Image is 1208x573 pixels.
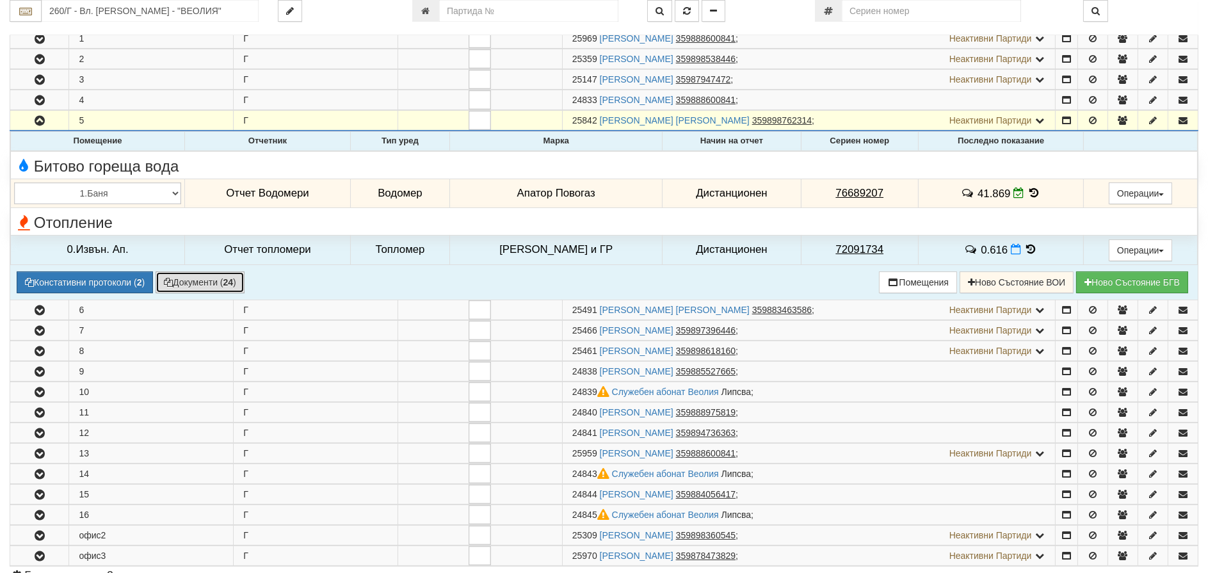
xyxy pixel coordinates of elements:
tcxspan: Call 359898360545 via 3CX [676,530,736,540]
a: [PERSON_NAME] [600,325,673,335]
a: [PERSON_NAME] [600,366,673,376]
th: Помещение [11,132,185,151]
td: ; [562,504,1055,524]
i: Редакция Отчет към 30/09/2025 [1013,188,1024,198]
span: Партида № [572,448,597,458]
a: [PERSON_NAME] [600,448,673,458]
span: Липсва [721,510,752,520]
tcxspan: Call 359883463586 via 3CX [752,305,812,315]
td: 14 [69,464,234,483]
a: [PERSON_NAME] [600,54,673,64]
td: Водомер [350,179,449,208]
span: Партида № [572,489,597,499]
td: ; [562,111,1055,131]
td: ; [562,320,1055,340]
button: Документи (24) [156,271,245,293]
span: Липсва [721,387,752,397]
span: Партида № [572,510,612,520]
td: 5 [69,111,234,131]
a: [PERSON_NAME] [600,407,673,417]
td: ; [562,402,1055,422]
span: Отчет топломери [224,243,310,255]
td: ; [562,464,1055,483]
b: 2 [137,277,142,287]
th: Марка [450,132,663,151]
a: [PERSON_NAME] [600,74,673,85]
tcxspan: Call 359898618160 via 3CX [676,346,736,356]
button: Помещения [879,271,957,293]
td: Г [234,402,398,422]
a: Служебен абонат Веолия [612,469,719,479]
a: [PERSON_NAME] [600,95,673,105]
a: [PERSON_NAME] [600,346,673,356]
td: 6 [69,300,234,319]
button: Операции [1109,182,1173,204]
span: Неактивни Партиди [949,530,1032,540]
span: Неактивни Партиди [949,325,1032,335]
tcxspan: Call 359884056417 via 3CX [676,489,736,499]
span: Партида № [572,346,597,356]
span: Партида № [572,551,597,561]
td: 1 [69,28,234,49]
span: Партида № [572,74,597,85]
td: ; [562,341,1055,360]
span: Неактивни Партиди [949,448,1032,458]
td: Г [234,70,398,90]
td: ; [562,28,1055,49]
span: Партида № [572,33,597,44]
span: 0.616 [981,243,1008,255]
td: [PERSON_NAME] и ГР [450,235,663,264]
tcxspan: Call 359898538446 via 3CX [676,54,736,64]
td: 9 [69,361,234,381]
td: Г [234,484,398,504]
td: Г [234,320,398,340]
b: 24 [223,277,234,287]
span: Партида № [572,54,597,64]
tcxspan: Call 359878473829 via 3CX [676,551,736,561]
td: ; [562,361,1055,381]
th: Отчетник [185,132,351,151]
span: Неактивни Партиди [949,346,1032,356]
span: Партида № [572,530,597,540]
td: Дистанционен [663,235,801,264]
a: [PERSON_NAME] [600,428,673,438]
td: Г [234,504,398,524]
td: офис3 [69,545,234,565]
span: Неактивни Партиди [949,33,1032,44]
tcxspan: Call 359888975819 via 3CX [676,407,736,417]
td: 12 [69,423,234,442]
td: Г [234,361,398,381]
td: 4 [69,90,234,110]
td: 2 [69,49,234,69]
td: Дистанционен [663,179,801,208]
a: [PERSON_NAME] [PERSON_NAME] [600,115,750,125]
tcxspan: Call 35987947472 via 3CX [676,74,731,85]
a: [PERSON_NAME] [PERSON_NAME] [600,305,750,315]
span: Партида № [572,305,597,315]
td: ; [562,90,1055,110]
td: 0.Извън. Ап. [11,235,185,264]
td: Г [234,443,398,463]
td: 15 [69,484,234,504]
tcxspan: Call 359885527665 via 3CX [676,366,736,376]
td: 11 [69,402,234,422]
th: Начин на отчет [663,132,801,151]
th: Последно показание [918,132,1083,151]
span: Неактивни Партиди [949,54,1032,64]
a: Служебен абонат Веолия [612,510,719,520]
td: Г [234,300,398,319]
td: 3 [69,70,234,90]
td: Г [234,90,398,110]
td: ; [562,382,1055,401]
span: Неактивни Партиди [949,305,1032,315]
span: Отопление [14,214,113,231]
td: 10 [69,382,234,401]
span: 41.869 [978,187,1010,199]
td: ; [562,443,1055,463]
span: Партида № [572,387,612,397]
tcxspan: Call 76689207 via 3CX [835,187,883,199]
td: ; [562,484,1055,504]
a: [PERSON_NAME] [600,530,673,540]
td: Г [234,525,398,545]
tcxspan: Call 72091734 via 3CX [835,243,883,255]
